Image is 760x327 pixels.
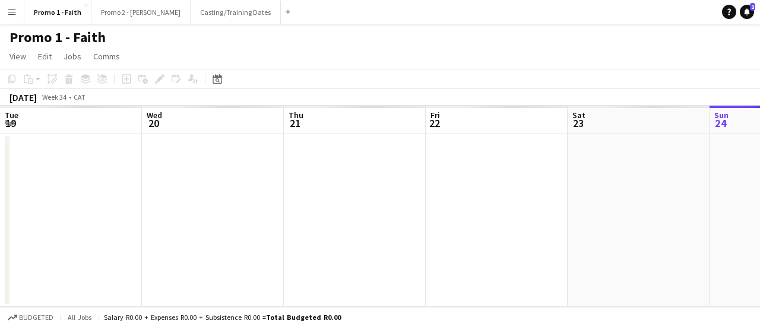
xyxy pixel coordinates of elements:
a: 2 [740,5,754,19]
div: [DATE] [9,91,37,103]
a: Comms [88,49,125,64]
span: Total Budgeted R0.00 [266,313,341,322]
div: Salary R0.00 + Expenses R0.00 + Subsistence R0.00 = [104,313,341,322]
span: Sun [714,110,729,120]
span: Wed [147,110,162,120]
span: Edit [38,51,52,62]
span: 2 [750,3,755,11]
span: Thu [289,110,303,120]
span: 24 [712,116,729,130]
a: Edit [33,49,56,64]
span: Jobs [64,51,81,62]
a: View [5,49,31,64]
button: Promo 1 - Faith [24,1,91,24]
span: All jobs [65,313,94,322]
span: 23 [571,116,585,130]
span: View [9,51,26,62]
div: CAT [74,93,85,101]
span: Tue [5,110,18,120]
button: Budgeted [6,311,55,324]
span: 19 [3,116,18,130]
span: Sat [572,110,585,120]
a: Jobs [59,49,86,64]
button: Casting/Training Dates [191,1,281,24]
span: Comms [93,51,120,62]
span: 20 [145,116,162,130]
span: Budgeted [19,313,53,322]
button: Promo 2 - [PERSON_NAME] [91,1,191,24]
span: 21 [287,116,303,130]
span: Fri [430,110,440,120]
h1: Promo 1 - Faith [9,28,106,46]
span: Week 34 [39,93,69,101]
span: 22 [429,116,440,130]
